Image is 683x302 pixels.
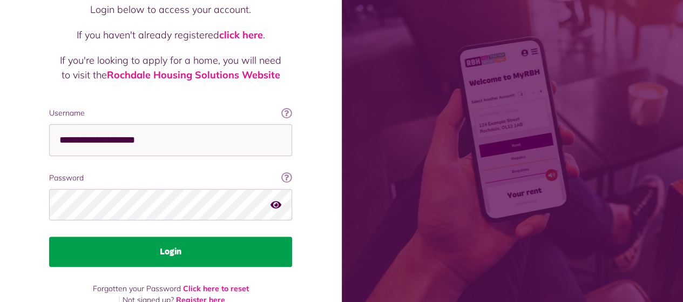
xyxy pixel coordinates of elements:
[183,284,249,293] a: Click here to reset
[49,172,292,184] label: Password
[49,237,292,267] button: Login
[60,53,281,82] p: If you're looking to apply for a home, you will need to visit the
[93,284,181,293] span: Forgotten your Password
[60,2,281,17] p: Login below to access your account.
[219,29,263,41] a: click here
[107,69,280,81] a: Rochdale Housing Solutions Website
[60,28,281,42] p: If you haven't already registered .
[49,108,292,119] label: Username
